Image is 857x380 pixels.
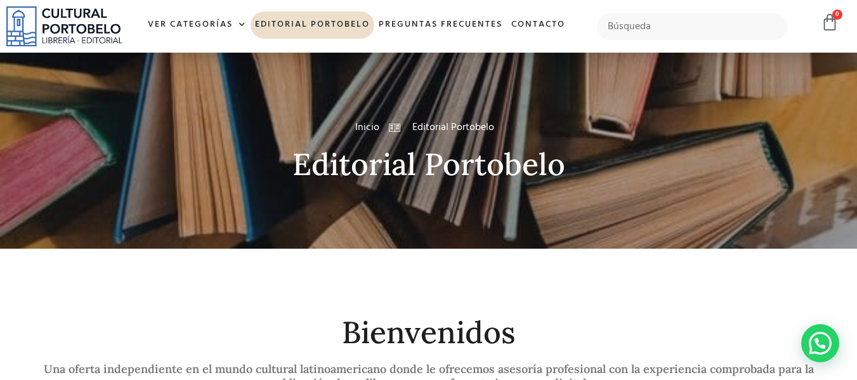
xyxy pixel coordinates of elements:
[409,120,494,135] span: Editorial Portobelo
[832,10,842,20] span: 0
[143,11,251,39] a: Ver Categorías
[29,316,828,350] h2: Bienvenidos
[251,11,374,39] a: Editorial Portobelo
[597,13,788,40] input: Búsqueda
[507,11,570,39] a: Contacto
[821,13,839,32] a: 0
[374,11,507,39] a: Preguntas frecuentes
[29,148,828,181] h2: Editorial Portobelo
[355,120,379,135] a: Inicio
